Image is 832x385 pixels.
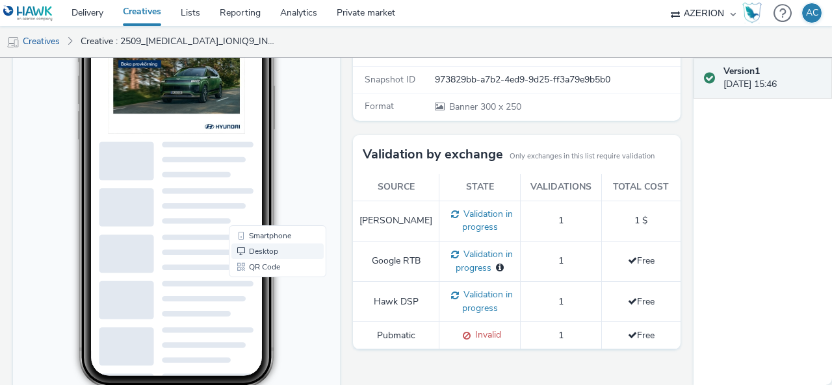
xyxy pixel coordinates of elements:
[439,174,521,201] th: State
[456,248,513,274] span: Validation in progress
[806,3,818,23] div: AC
[3,5,53,21] img: undefined Logo
[628,329,655,342] span: Free
[353,201,439,241] td: [PERSON_NAME]
[742,3,762,23] img: Hawk Academy
[520,174,601,201] th: Validations
[96,61,232,175] img: Advertisement preview
[558,295,564,308] span: 1
[6,36,19,49] img: mobile
[601,174,680,201] th: Total cost
[558,329,564,342] span: 1
[236,273,278,280] span: Smartphone
[723,65,760,77] strong: Version 1
[353,241,439,281] td: Google RTB
[353,174,439,201] th: Source
[363,145,503,164] h3: Validation by exchange
[558,214,564,227] span: 1
[218,269,311,284] li: Smartphone
[628,255,655,267] span: Free
[365,73,415,86] span: Snapshot ID
[628,295,655,308] span: Free
[92,50,106,57] span: 16:28
[510,151,655,162] small: Only exchanges in this list require validation
[353,282,439,322] td: Hawk DSP
[459,288,513,314] span: Validation in progress
[448,101,521,113] span: 300 x 250
[353,322,439,349] td: Pubmatic
[236,288,265,296] span: Desktop
[723,65,822,92] div: [DATE] 15:46
[471,329,501,341] span: Invalid
[218,300,311,316] li: QR Code
[74,26,282,57] a: Creative : 2509_[MEDICAL_DATA]_IONIQ9_INVESTORS DAY_300X250
[558,255,564,267] span: 1
[218,284,311,300] li: Desktop
[236,304,267,312] span: QR Code
[435,73,679,86] div: 973829bb-a7b2-4ed9-9d25-ff3a79e9b5b0
[449,101,480,113] span: Banner
[365,100,394,112] span: Format
[742,3,767,23] a: Hawk Academy
[459,208,513,234] span: Validation in progress
[634,214,647,227] span: 1 $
